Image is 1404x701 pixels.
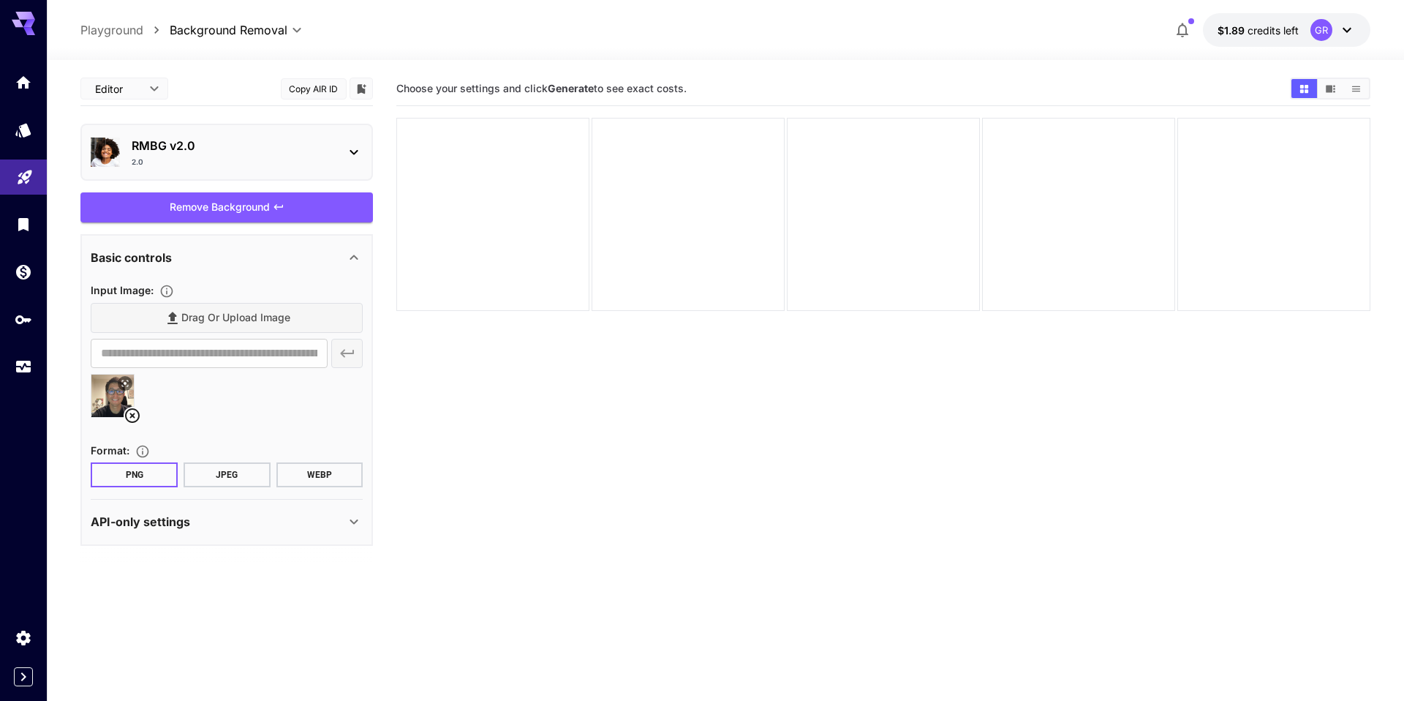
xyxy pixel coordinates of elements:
span: $1.89 [1218,24,1248,37]
b: Generate [548,82,594,94]
span: Editor [95,81,140,97]
div: RMBG v2.02.0 [91,131,363,173]
p: API-only settings [91,513,190,531]
button: Copy AIR ID [281,78,347,100]
button: JPEG [184,462,271,487]
button: Add to library [355,80,368,97]
div: Usage [15,358,32,376]
button: Show media in video view [1318,79,1343,98]
button: Remove Background [80,192,373,222]
nav: breadcrumb [80,21,170,39]
p: 2.0 [132,157,143,168]
div: Show media in grid viewShow media in video viewShow media in list view [1290,78,1370,100]
div: GR [1310,19,1332,41]
div: $1.8888 [1218,23,1299,38]
div: Playground [16,163,34,181]
div: API-only settings [91,504,363,539]
button: Show media in grid view [1291,79,1317,98]
button: Specifies the input image to be processed. [154,284,180,299]
button: $1.8888GR [1203,13,1370,47]
span: Choose your settings and click to see exact costs. [396,82,687,94]
span: Background Removal [170,21,287,39]
div: Library [15,215,32,233]
div: API Keys [15,310,32,329]
span: Format : [91,444,129,457]
div: Wallet [15,263,32,281]
button: Choose the file format for the output image. [129,444,156,459]
span: Input Image : [91,284,154,296]
a: Playground [80,21,143,39]
div: Basic controls [91,240,363,275]
button: Expand sidebar [14,667,33,686]
p: Basic controls [91,249,172,266]
div: Models [15,121,32,139]
button: WEBP [276,462,363,487]
div: Settings [15,629,32,647]
span: credits left [1248,24,1299,37]
p: RMBG v2.0 [132,137,333,154]
button: Show media in list view [1343,79,1369,98]
div: Home [15,73,32,91]
span: Remove Background [170,198,270,217]
button: PNG [91,462,178,487]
